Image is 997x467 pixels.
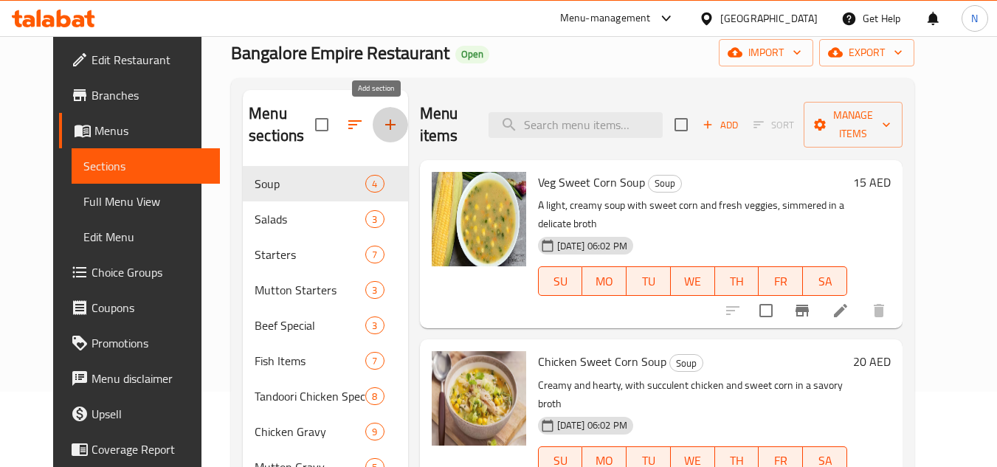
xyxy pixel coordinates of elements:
[59,396,220,432] a: Upsell
[365,210,384,228] div: items
[455,46,489,63] div: Open
[366,212,383,226] span: 3
[765,271,797,292] span: FR
[669,354,703,372] div: Soup
[831,44,903,62] span: export
[489,112,663,138] input: search
[666,109,697,140] span: Select section
[231,36,449,69] span: Bangalore Empire Restaurant
[59,77,220,113] a: Branches
[697,114,744,136] button: Add
[243,378,407,414] div: Tandoori Chicken Special8
[700,117,740,134] span: Add
[255,387,365,405] span: Tandoori Chicken Special
[365,423,384,440] div: items
[59,325,220,361] a: Promotions
[83,157,208,175] span: Sections
[819,39,914,66] button: export
[832,302,849,319] a: Edit menu item
[243,166,407,201] div: Soup4
[306,109,337,140] span: Select all sections
[853,172,891,193] h6: 15 AED
[784,293,820,328] button: Branch-specific-item
[670,355,703,372] span: Soup
[72,219,220,255] a: Edit Menu
[59,42,220,77] a: Edit Restaurant
[366,354,383,368] span: 7
[59,290,220,325] a: Coupons
[744,114,804,136] span: Select section first
[92,370,208,387] span: Menu disclaimer
[366,425,383,439] span: 9
[366,248,383,262] span: 7
[815,106,891,143] span: Manage items
[249,103,314,147] h2: Menu sections
[677,271,709,292] span: WE
[92,440,208,458] span: Coverage Report
[92,263,208,281] span: Choice Groups
[551,239,633,253] span: [DATE] 06:02 PM
[92,405,208,423] span: Upsell
[632,271,665,292] span: TU
[94,122,208,139] span: Menus
[582,266,627,296] button: MO
[420,103,471,147] h2: Menu items
[751,295,782,326] span: Select to update
[671,266,715,296] button: WE
[243,237,407,272] div: Starters7
[366,177,383,191] span: 4
[59,113,220,148] a: Menus
[243,201,407,237] div: Salads3
[255,316,365,334] span: Beef Special
[83,193,208,210] span: Full Menu View
[971,10,978,27] span: N
[432,172,526,266] img: Veg Sweet Corn Soup
[92,334,208,352] span: Promotions
[697,114,744,136] span: Add item
[721,271,753,292] span: TH
[243,414,407,449] div: Chicken Gravy9
[551,418,633,432] span: [DATE] 06:02 PM
[255,281,365,299] span: Mutton Starters
[59,432,220,467] a: Coverage Report
[627,266,671,296] button: TU
[243,308,407,343] div: Beef Special3
[83,228,208,246] span: Edit Menu
[365,352,384,370] div: items
[72,184,220,219] a: Full Menu View
[365,316,384,334] div: items
[92,51,208,69] span: Edit Restaurant
[545,271,577,292] span: SU
[59,361,220,396] a: Menu disclaimer
[255,175,365,193] span: Soup
[538,350,666,373] span: Chicken Sweet Corn Soup
[455,48,489,60] span: Open
[366,390,383,404] span: 8
[432,351,526,446] img: Chicken Sweet Corn Soup
[366,319,383,333] span: 3
[719,39,813,66] button: import
[255,246,365,263] span: Starters
[538,171,645,193] span: Veg Sweet Corn Soup
[560,10,651,27] div: Menu-management
[365,281,384,299] div: items
[365,246,384,263] div: items
[255,423,365,440] span: Chicken Gravy
[731,44,801,62] span: import
[92,299,208,316] span: Coupons
[59,255,220,290] a: Choice Groups
[243,343,407,378] div: Fish Items7
[538,196,847,233] p: A light, creamy soup with sweet corn and fresh veggies, simmered in a delicate broth
[588,271,621,292] span: MO
[649,175,681,192] span: Soup
[809,271,841,292] span: SA
[538,266,583,296] button: SU
[861,293,897,328] button: delete
[365,175,384,193] div: items
[72,148,220,184] a: Sections
[803,266,847,296] button: SA
[92,86,208,104] span: Branches
[804,102,903,148] button: Manage items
